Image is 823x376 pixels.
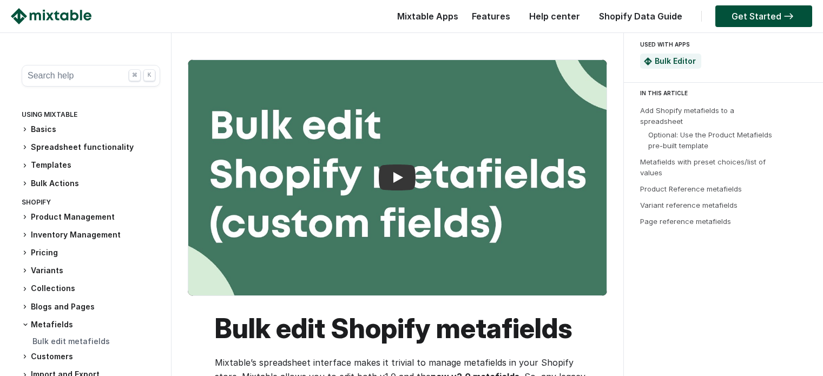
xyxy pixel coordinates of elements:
a: Bulk Editor [655,56,696,65]
div: ⌘ [129,69,141,81]
h3: Bulk Actions [22,178,160,189]
div: USED WITH APPS [640,38,802,51]
h3: Collections [22,283,160,294]
h3: Inventory Management [22,229,160,241]
div: IN THIS ARTICLE [640,88,813,98]
a: Get Started [715,5,812,27]
img: arrow-right.svg [781,13,796,19]
div: Using Mixtable [22,108,160,124]
h3: Pricing [22,247,160,259]
a: Metafields with preset choices/list of values [640,157,766,177]
div: Mixtable Apps [392,8,458,30]
a: Page reference metafields [640,217,731,226]
img: Mixtable Spreadsheet Bulk Editor App [644,57,652,65]
h3: Templates [22,160,160,171]
img: Mixtable logo [11,8,91,24]
h3: Product Management [22,212,160,223]
a: Variant reference metafields [640,201,738,209]
a: Optional: Use the Product Metafields pre-built template [648,130,772,150]
a: Product Reference metafields [640,184,742,193]
a: Bulk edit metafields [32,337,110,346]
a: Help center [524,11,585,22]
h1: Bulk edit Shopify metafields [215,312,591,345]
h3: Blogs and Pages [22,301,160,313]
a: Features [466,11,516,22]
h3: Spreadsheet functionality [22,142,160,153]
a: Shopify Data Guide [594,11,688,22]
div: Shopify [22,196,160,212]
h3: Metafields [22,319,160,330]
h3: Basics [22,124,160,135]
a: Add Shopify metafields to a spreadsheet [640,106,734,126]
div: K [143,69,155,81]
h3: Customers [22,351,160,362]
button: Search help ⌘ K [22,65,160,87]
h3: Variants [22,265,160,276]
